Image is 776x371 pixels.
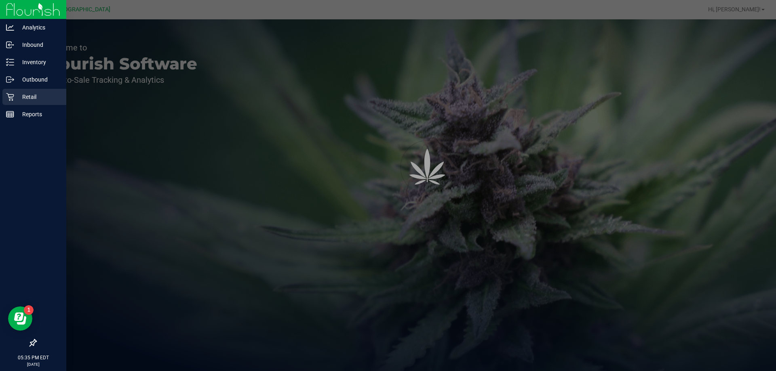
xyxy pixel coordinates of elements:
[8,306,32,331] iframe: Resource center
[6,93,14,101] inline-svg: Retail
[14,40,63,50] p: Inbound
[14,23,63,32] p: Analytics
[14,57,63,67] p: Inventory
[6,23,14,31] inline-svg: Analytics
[14,75,63,84] p: Outbound
[6,58,14,66] inline-svg: Inventory
[4,354,63,361] p: 05:35 PM EDT
[14,92,63,102] p: Retail
[14,109,63,119] p: Reports
[24,305,34,315] iframe: Resource center unread badge
[6,75,14,84] inline-svg: Outbound
[4,361,63,367] p: [DATE]
[6,110,14,118] inline-svg: Reports
[6,41,14,49] inline-svg: Inbound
